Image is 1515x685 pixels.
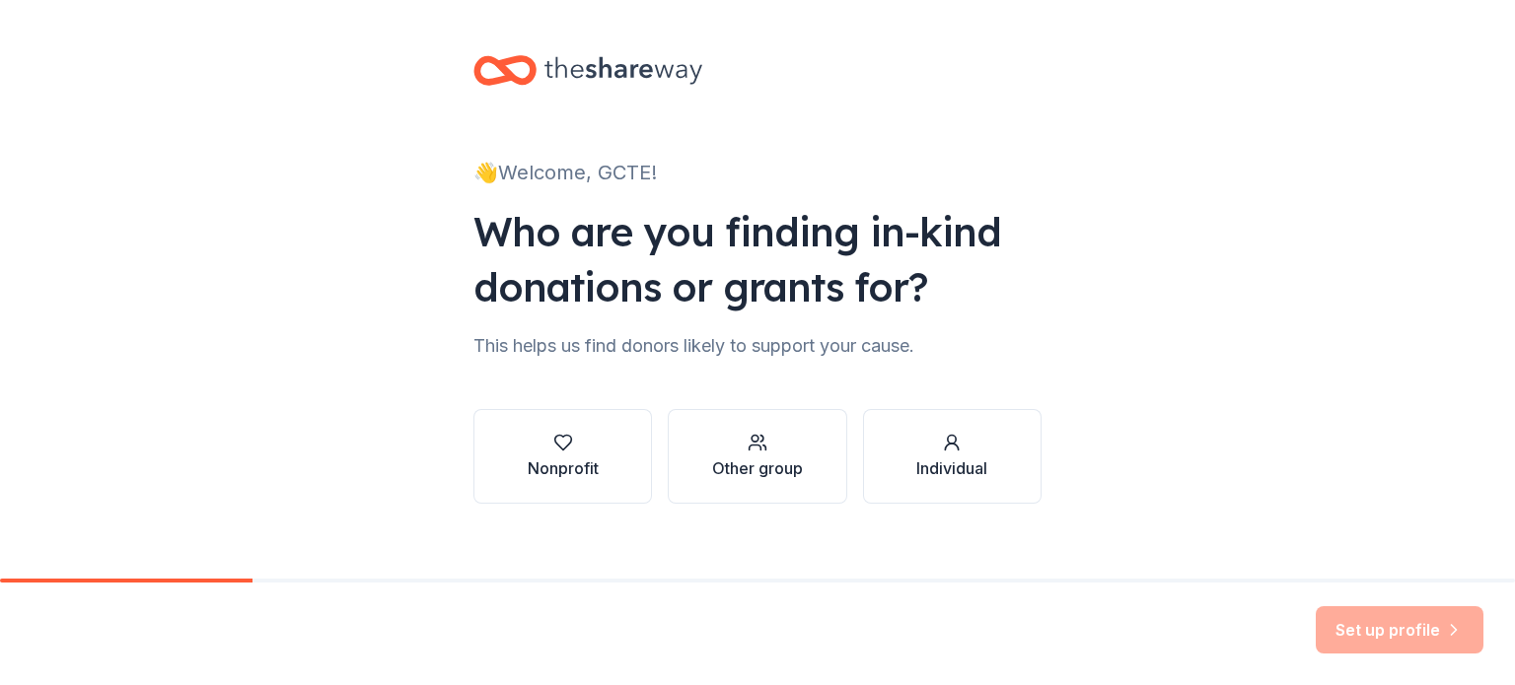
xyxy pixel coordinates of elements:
[863,409,1042,504] button: Individual
[668,409,846,504] button: Other group
[473,204,1042,314] div: Who are you finding in-kind donations or grants for?
[528,456,599,480] div: Nonprofit
[916,456,987,480] div: Individual
[473,409,652,504] button: Nonprofit
[473,157,1042,188] div: 👋 Welcome, GCTE!
[473,330,1042,362] div: This helps us find donors likely to support your cause.
[712,456,803,480] div: Other group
